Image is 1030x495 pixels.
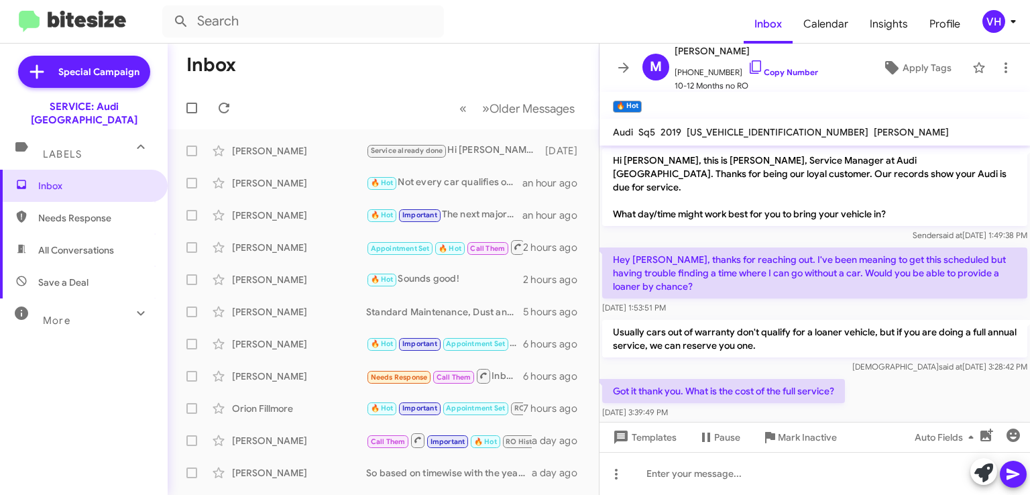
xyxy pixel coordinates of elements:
div: a day ago [532,466,588,480]
span: Important [402,404,437,412]
div: an hour ago [522,209,588,222]
div: Inbound Call [366,368,523,384]
div: 7 hours ago [523,402,588,415]
div: 2 hours ago [523,241,588,254]
div: 6 hours ago [523,337,588,351]
span: 🔥 Hot [371,275,394,284]
div: a day ago [532,434,588,447]
div: 5 hours ago [523,305,588,319]
p: Hey [PERSON_NAME], thanks for reaching out. I've been meaning to get this scheduled but having tr... [602,248,1027,298]
div: The next major one would be 115k. For 95k, it's $966.95 before taxes. For 105k, it's $781.95 befo... [366,207,522,223]
button: Pause [687,425,751,449]
nav: Page navigation example [452,95,583,122]
div: [DATE] [545,144,588,158]
div: Thank you for letting us know. Have a wonderful day! [366,400,523,416]
span: [PHONE_NUMBER] [675,59,818,79]
span: [US_VEHICLE_IDENTIFICATION_NUMBER] [687,126,868,138]
span: [DATE] 3:39:49 PM [602,407,668,417]
div: So based on timewise with the year of your vehicle, you are due for a 50k maintenance service. Th... [366,466,532,480]
span: Service already done [371,146,443,155]
span: Inbox [38,179,152,192]
span: Appointment Set [446,339,505,348]
div: [PERSON_NAME] [232,273,366,286]
span: RO Historic [506,437,545,446]
span: Appointment Set [446,404,505,412]
div: [PERSON_NAME] [232,144,366,158]
span: [DATE] 1:53:51 PM [602,302,666,313]
input: Search [162,5,444,38]
button: Mark Inactive [751,425,848,449]
button: Templates [599,425,687,449]
span: 🔥 Hot [371,178,394,187]
span: Important [402,339,437,348]
div: Ok, safe travels. [366,239,523,256]
span: Call Them [470,244,505,253]
div: Orion Fillmore [232,402,366,415]
a: Calendar [793,5,859,44]
a: Special Campaign [18,56,150,88]
button: Previous [451,95,475,122]
button: VH [971,10,1015,33]
p: Usually cars out of warranty don't qualify for a loaner vehicle, but if you are doing a full annu... [602,320,1027,357]
span: Save a Deal [38,276,89,289]
div: Hi [PERSON_NAME] this is [PERSON_NAME] at Audi [GEOGRAPHIC_DATA]. I wanted to check in with you a... [366,143,545,158]
span: Needs Response [371,373,428,382]
div: [PERSON_NAME] [232,370,366,383]
span: said at [939,230,962,240]
span: Call Them [437,373,471,382]
span: Audi [613,126,633,138]
a: Copy Number [748,67,818,77]
button: Apply Tags [867,56,966,80]
span: » [482,100,490,117]
span: RO Historic [514,404,554,412]
a: Inbox [744,5,793,44]
div: [PERSON_NAME] [232,466,366,480]
a: Profile [919,5,971,44]
span: Older Messages [490,101,575,116]
span: [PERSON_NAME] [675,43,818,59]
small: 🔥 Hot [613,101,642,113]
div: [PERSON_NAME] [232,305,366,319]
button: Next [474,95,583,122]
span: 2019 [661,126,681,138]
span: [DEMOGRAPHIC_DATA] [DATE] 3:28:42 PM [852,362,1027,372]
div: [PERSON_NAME] [232,337,366,351]
span: Apply Tags [903,56,952,80]
div: Sounds good! [366,272,523,287]
button: Auto Fields [904,425,990,449]
span: Special Campaign [58,65,139,78]
span: M [650,56,662,78]
span: More [43,315,70,327]
div: Hi [PERSON_NAME] , how much is an oil change and how long will it take ? [366,432,532,449]
span: Auto Fields [915,425,979,449]
div: Standard Maintenance, Dust and pollen filter - Replace, Panorama sunroof systems (PSD) - Check dr... [366,305,523,319]
span: Sender [DATE] 1:49:38 PM [913,230,1027,240]
span: Appointment Set [371,244,430,253]
p: Hi [PERSON_NAME], this is [PERSON_NAME], Service Manager at Audi [GEOGRAPHIC_DATA]. Thanks for be... [602,148,1027,226]
p: Got it thank you. What is the cost of the full service? [602,379,845,403]
span: All Conversations [38,243,114,257]
span: Mark Inactive [778,425,837,449]
div: [PERSON_NAME] [232,209,366,222]
span: 🔥 Hot [474,437,497,446]
span: Important [402,211,437,219]
div: Ok [366,336,523,351]
div: an hour ago [522,176,588,190]
span: 🔥 Hot [439,244,461,253]
span: Call Them [371,437,406,446]
span: said at [939,362,962,372]
div: 2 hours ago [523,273,588,286]
h1: Inbox [186,54,236,76]
span: 10-12 Months no RO [675,79,818,93]
a: Insights [859,5,919,44]
span: Needs Response [38,211,152,225]
span: Pause [714,425,740,449]
div: [PERSON_NAME] [232,241,366,254]
span: Templates [610,425,677,449]
div: Not every car qualifies or is eligible for Audi Care due to the age, make, or current mileage of ... [366,175,522,190]
span: 🔥 Hot [371,339,394,348]
span: Labels [43,148,82,160]
div: [PERSON_NAME] [232,434,366,447]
